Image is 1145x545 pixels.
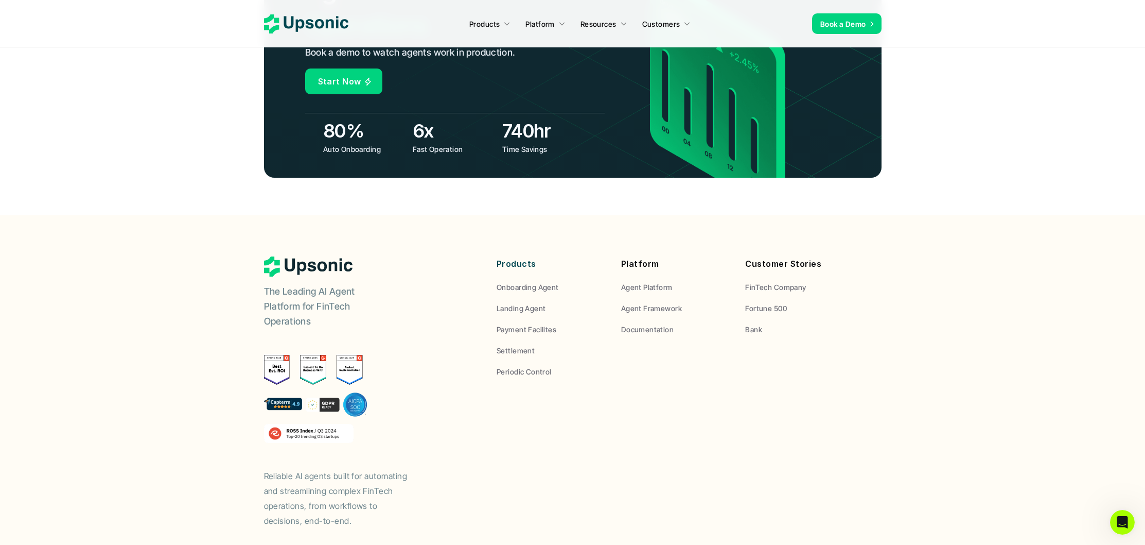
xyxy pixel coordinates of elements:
span: Fortune 500 [745,304,787,313]
p: Platform [621,257,730,271]
p: Resources [580,19,616,29]
p: Products [469,19,500,29]
p: Products [497,257,606,271]
a: Settlement [497,345,606,356]
span: Documentation [621,325,674,334]
span: Landing Agent [497,304,545,313]
span: Payment Facilites [497,325,556,334]
a: Products [463,14,517,33]
span: FinTech Company [745,283,806,292]
span: Bank [745,325,762,334]
span: Periodic Control [497,367,552,376]
span: Onboarding Agent [497,283,559,292]
p: Book a demo to watch agents work in production. [305,45,516,60]
span: Book a Demo [820,20,866,28]
a: Landing Agent [497,303,606,314]
iframe: Intercom live chat [1110,510,1135,535]
a: Payment Facilites [497,324,606,335]
span: Start Now [318,76,361,87]
a: Documentation [621,324,730,335]
p: Platform [525,19,554,29]
a: Start Now [305,69,382,94]
h3: 80% [323,118,408,144]
span: Agent Platform [621,283,673,292]
p: Customer Stories [745,257,854,271]
p: The Leading AI Agent Platform for FinTech Operations [264,284,393,329]
span: Settlement [497,346,535,355]
a: Onboarding Agent [497,282,606,293]
p: Customers [642,19,680,29]
a: Periodic Control [497,366,606,377]
p: Reliable AI agents built for automating and streamlining complex FinTech operations, from workflo... [264,469,418,528]
span: Agent Framework [621,304,682,313]
p: Auto Onboarding [323,144,405,155]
